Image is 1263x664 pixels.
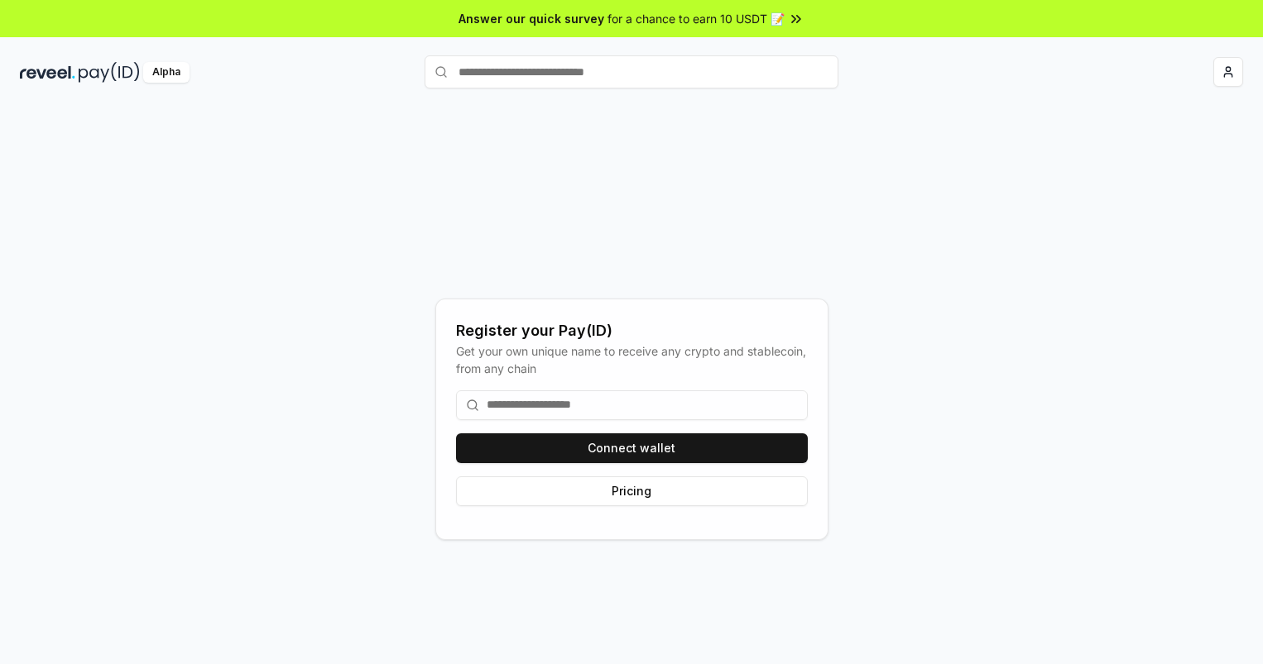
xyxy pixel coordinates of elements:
span: for a chance to earn 10 USDT 📝 [607,10,785,27]
button: Pricing [456,476,808,506]
div: Get your own unique name to receive any crypto and stablecoin, from any chain [456,342,808,377]
div: Alpha [143,62,190,83]
img: reveel_dark [20,62,75,83]
div: Register your Pay(ID) [456,319,808,342]
img: pay_id [79,62,140,83]
span: Answer our quick survey [459,10,604,27]
button: Connect wallet [456,433,808,463]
